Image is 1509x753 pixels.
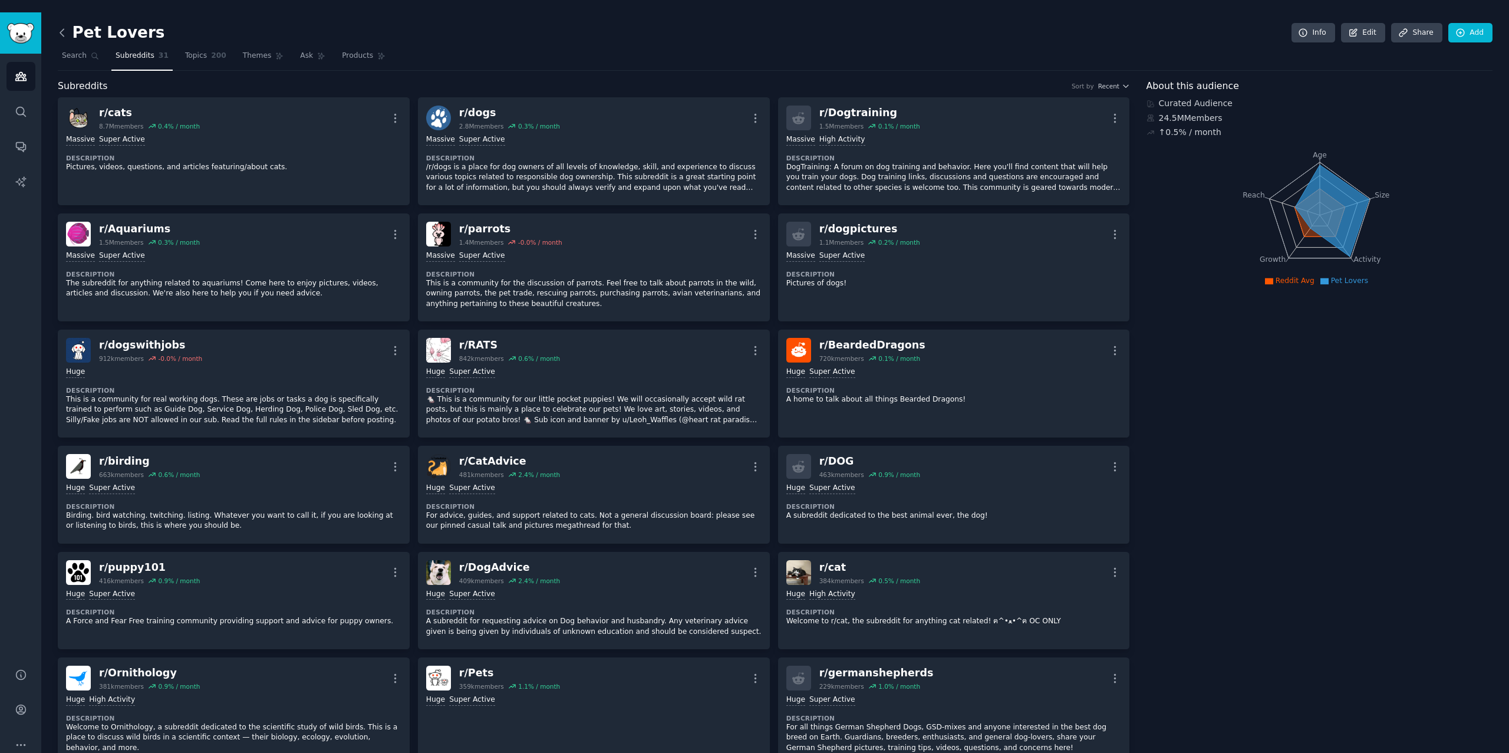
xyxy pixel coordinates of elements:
[459,666,560,680] div: r/ Pets
[99,122,144,130] div: 8.7M members
[426,106,451,130] img: dogs
[338,47,390,71] a: Products
[426,338,451,363] img: RATS
[426,154,762,162] dt: Description
[66,367,85,378] div: Huge
[426,511,762,531] p: For advice, guides, and support related to cats. Not a general discussion board: please see our p...
[58,213,410,321] a: Aquariumsr/Aquariums1.5Mmembers0.3% / monthMassiveSuper ActiveDescriptionThe subreddit for anythi...
[1072,82,1094,90] div: Sort by
[819,134,865,146] div: High Activity
[786,386,1122,394] dt: Description
[1146,97,1493,110] div: Curated Audience
[426,394,762,426] p: 🐁 This is a community for our little pocket puppies! We will occasionally accept wild rat posts, ...
[786,154,1122,162] dt: Description
[89,483,135,494] div: Super Active
[809,589,855,600] div: High Activity
[819,666,934,680] div: r/ germanshepherds
[158,122,200,130] div: 0.4 % / month
[66,162,401,173] p: Pictures, videos, questions, and articles featuring/about cats.
[66,454,91,479] img: birding
[99,251,145,262] div: Super Active
[66,270,401,278] dt: Description
[239,47,288,71] a: Themes
[426,608,762,616] dt: Description
[99,238,144,246] div: 1.5M members
[58,552,410,650] a: puppy101r/puppy101416kmembers0.9% / monthHugeSuper ActiveDescriptionA Force and Fear Free trainin...
[296,47,330,71] a: Ask
[459,577,504,585] div: 409k members
[58,79,108,94] span: Subreddits
[786,589,805,600] div: Huge
[66,386,401,394] dt: Description
[1448,23,1492,43] a: Add
[99,666,200,680] div: r/ Ornithology
[1146,79,1239,94] span: About this audience
[819,471,864,479] div: 463k members
[1146,112,1493,124] div: 24.5M Members
[111,47,173,71] a: Subreddits31
[99,577,144,585] div: 416k members
[778,446,1130,544] a: r/DOG463kmembers0.9% / monthHugeSuper ActiveDescriptionA subreddit dedicated to the best animal e...
[66,106,91,130] img: cats
[819,122,864,130] div: 1.5M members
[786,560,811,585] img: cat
[459,454,560,469] div: r/ CatAdvice
[159,51,169,61] span: 31
[819,338,925,353] div: r/ BeardedDragons
[449,367,495,378] div: Super Active
[66,134,95,146] div: Massive
[58,97,410,205] a: catsr/cats8.7Mmembers0.4% / monthMassiveSuper ActiveDescriptionPictures, videos, questions, and a...
[7,23,34,44] img: GummySearch logo
[243,51,272,61] span: Themes
[786,616,1122,627] p: Welcome to r/cat, the subreddit for anything cat related! ฅ^•ﻌ•^ฅ OC ONLY
[786,394,1122,405] p: A home to talk about all things Bearded Dragons!
[99,222,200,236] div: r/ Aquariums
[518,238,562,246] div: -0.0 % / month
[158,238,200,246] div: 0.3 % / month
[1375,190,1389,199] tspan: Size
[786,134,815,146] div: Massive
[786,608,1122,616] dt: Description
[459,354,504,363] div: 842k members
[99,560,200,575] div: r/ puppy101
[66,394,401,426] p: This is a community for real working dogs. These are jobs or tasks a dog is specifically trained ...
[426,502,762,511] dt: Description
[89,695,135,706] div: High Activity
[819,560,920,575] div: r/ cat
[418,213,770,321] a: parrotsr/parrots1.4Mmembers-0.0% / monthMassiveSuper ActiveDescriptionThis is a community for the...
[518,577,560,585] div: 2.4 % / month
[1291,23,1335,43] a: Info
[786,502,1122,511] dt: Description
[1313,151,1327,159] tspan: Age
[426,666,451,690] img: Pets
[418,552,770,650] a: DogAdvicer/DogAdvice409kmembers2.4% / monthHugeSuper ActiveDescriptionA subreddit for requesting ...
[449,695,495,706] div: Super Active
[426,695,445,706] div: Huge
[809,695,855,706] div: Super Active
[426,251,455,262] div: Massive
[878,238,920,246] div: 0.2 % / month
[459,471,504,479] div: 481k members
[181,47,230,71] a: Topics200
[778,97,1130,205] a: r/Dogtraining1.5Mmembers0.1% / monthMassiveHigh ActivityDescriptionDogTraining: A forum on dog tr...
[786,278,1122,289] p: Pictures of dogs!
[426,270,762,278] dt: Description
[1341,23,1385,43] a: Edit
[89,589,135,600] div: Super Active
[1331,277,1369,285] span: Pet Lovers
[878,122,920,130] div: 0.1 % / month
[786,511,1122,521] p: A subreddit dedicated to the best animal ever, the dog!
[459,251,505,262] div: Super Active
[185,51,207,61] span: Topics
[878,471,920,479] div: 0.9 % / month
[786,714,1122,722] dt: Description
[819,222,920,236] div: r/ dogpictures
[158,682,200,690] div: 0.9 % / month
[418,330,770,438] a: RATSr/RATS842kmembers0.6% / monthHugeSuper ActiveDescription🐁 This is a community for our little ...
[1243,190,1265,199] tspan: Reach
[99,354,144,363] div: 912k members
[99,454,200,469] div: r/ birding
[99,106,200,120] div: r/ cats
[819,251,865,262] div: Super Active
[518,471,560,479] div: 2.4 % / month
